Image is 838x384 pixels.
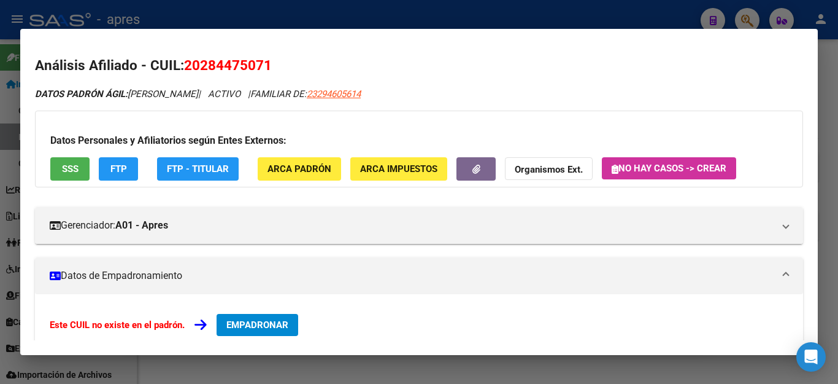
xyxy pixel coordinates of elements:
span: No hay casos -> Crear [612,163,726,174]
div: Open Intercom Messenger [796,342,826,372]
button: No hay casos -> Crear [602,157,736,179]
strong: A01 - Apres [115,218,168,233]
span: [PERSON_NAME] [35,88,198,100]
button: FTP - Titular [157,157,239,180]
span: ARCA Impuestos [360,164,437,175]
mat-panel-title: Gerenciador: [50,218,774,233]
mat-panel-title: Datos de Empadronamiento [50,268,774,283]
span: FTP [110,164,127,175]
span: 23294605614 [307,88,361,100]
span: ARCA Padrón [267,164,331,175]
button: ARCA Impuestos [350,157,447,180]
button: FTP [99,157,138,180]
i: | ACTIVO | [35,88,361,100]
h3: Datos Personales y Afiliatorios según Entes Externos: [50,133,788,148]
strong: Organismos Ext. [515,165,583,176]
span: EMPADRONAR [226,319,288,331]
span: 20284475071 [184,57,272,73]
span: FAMILIAR DE: [250,88,361,100]
strong: DATOS PADRÓN ÁGIL: [35,88,128,100]
mat-expansion-panel-header: Gerenciador:A01 - Apres [35,207,803,244]
button: EMPADRONAR [217,314,298,336]
h2: Análisis Afiliado - CUIL: [35,55,803,76]
button: ARCA Padrón [258,157,341,180]
button: Organismos Ext. [505,157,593,180]
span: FTP - Titular [167,164,229,175]
mat-expansion-panel-header: Datos de Empadronamiento [35,257,803,294]
div: Datos de Empadronamiento [35,294,803,383]
strong: Este CUIL no existe en el padrón. [50,319,185,331]
button: SSS [50,157,90,180]
span: SSS [62,164,79,175]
